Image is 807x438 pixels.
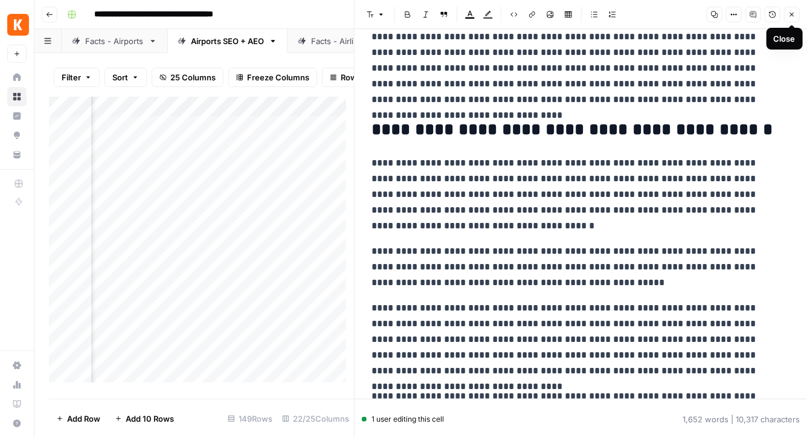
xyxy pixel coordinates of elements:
button: Add Row [49,409,108,428]
a: Facts - Airlines [288,29,391,53]
a: Insights [7,106,27,126]
span: Filter [62,71,81,83]
button: Workspace: Kayak [7,10,27,40]
span: Row Height [341,71,384,83]
button: Sort [104,68,147,87]
div: Facts - Airports [85,35,144,47]
span: Freeze Columns [247,71,309,83]
div: Facts - Airlines [311,35,367,47]
button: Help + Support [7,414,27,433]
a: Usage [7,375,27,395]
a: Settings [7,356,27,375]
a: Airports SEO + AEO [167,29,288,53]
a: Learning Hub [7,395,27,414]
button: Add 10 Rows [108,409,181,428]
div: Close [774,33,796,45]
button: Freeze Columns [228,68,317,87]
span: Add Row [67,413,100,425]
button: Filter [54,68,100,87]
a: Browse [7,87,27,106]
a: Home [7,68,27,87]
button: 25 Columns [152,68,223,87]
div: 1,652 words | 10,317 characters [683,413,800,425]
span: Sort [112,71,128,83]
span: 25 Columns [170,71,216,83]
a: Your Data [7,145,27,164]
div: Airports SEO + AEO [191,35,264,47]
div: 149 Rows [223,409,277,428]
button: Row Height [322,68,392,87]
div: 1 user editing this cell [362,414,444,425]
a: Opportunities [7,126,27,145]
a: Facts - Airports [62,29,167,53]
img: Kayak Logo [7,14,29,36]
div: 22/25 Columns [277,409,354,428]
span: Add 10 Rows [126,413,174,425]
